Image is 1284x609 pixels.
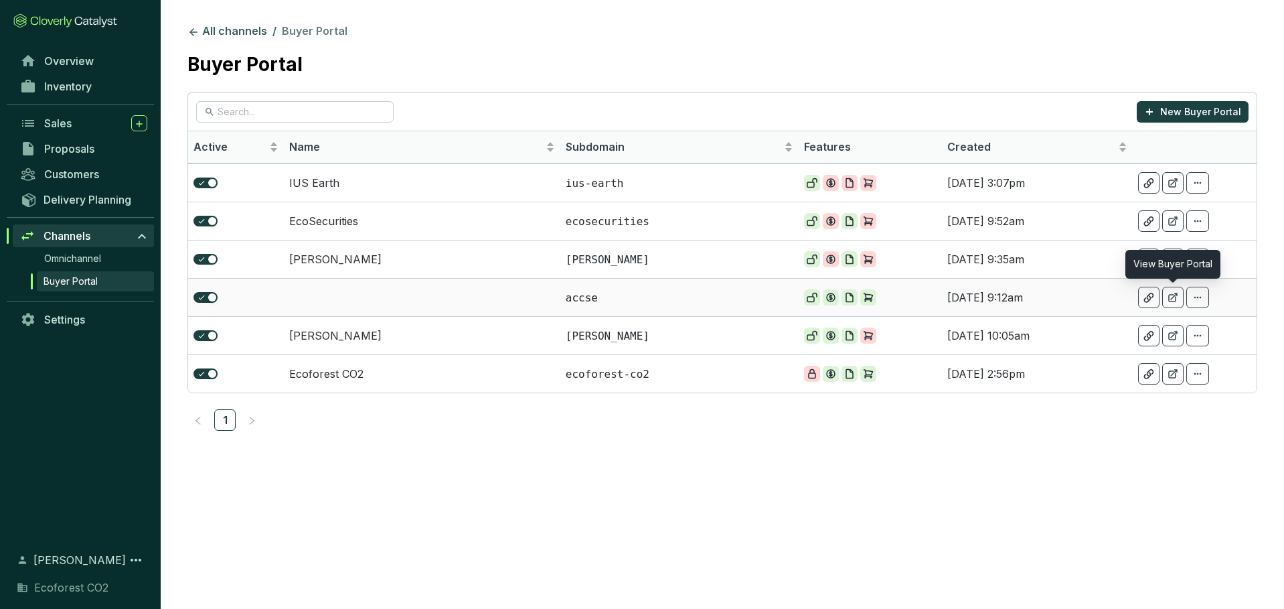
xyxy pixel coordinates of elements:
[187,409,209,431] button: left
[13,224,154,247] a: Channels
[566,176,793,191] p: ius-earth
[560,131,799,164] th: Subdomain
[799,131,942,164] th: Features
[185,24,270,40] a: All channels
[218,105,374,119] input: Search...
[44,275,98,288] span: Buyer Portal
[44,117,72,130] span: Sales
[942,131,1133,164] th: Created
[284,354,560,393] td: Ecoforest CO2
[44,252,101,265] span: Omnichannel
[193,416,203,425] span: left
[44,142,94,155] span: Proposals
[37,271,154,291] a: Buyer Portal
[1137,101,1249,123] button: New Buyer Portal
[44,167,99,181] span: Customers
[13,75,154,98] a: Inventory
[942,163,1133,202] td: [DATE] 3:07pm
[284,202,560,240] td: EcoSecurities
[187,409,209,431] li: Previous Page
[947,140,1115,155] span: Created
[193,140,266,155] span: Active
[566,140,781,155] span: Subdomain
[241,409,262,431] button: right
[566,329,793,344] p: [PERSON_NAME]
[44,54,94,68] span: Overview
[282,24,347,38] span: Buyer Portal
[34,580,108,596] span: Ecoforest CO2
[13,112,154,135] a: Sales
[1125,250,1220,279] div: View Buyer Portal
[44,80,92,93] span: Inventory
[13,137,154,160] a: Proposals
[284,131,560,164] th: Name
[284,316,560,354] td: [PERSON_NAME]
[942,354,1133,393] td: [DATE] 2:56pm
[13,163,154,186] a: Customers
[247,416,256,425] span: right
[13,188,154,210] a: Delivery Planning
[284,163,560,202] td: IUS Earth
[289,140,543,155] span: Name
[241,409,262,431] li: Next Page
[566,367,793,382] p: ecoforest-co2
[942,316,1133,354] td: [DATE] 10:05am
[13,308,154,331] a: Settings
[37,249,154,269] a: Omnichannel
[272,24,276,40] li: /
[188,131,284,164] th: Active
[33,552,126,568] span: [PERSON_NAME]
[214,409,236,431] li: 1
[566,214,793,229] p: ecosecurities
[566,291,793,306] p: accse
[187,54,303,76] h1: Buyer Portal
[13,50,154,72] a: Overview
[44,193,131,206] span: Delivery Planning
[44,229,90,243] span: Channels
[942,278,1133,316] td: [DATE] 9:12am
[1160,105,1241,119] p: New Buyer Portal
[942,202,1133,240] td: [DATE] 9:52am
[942,240,1133,278] td: [DATE] 9:35am
[566,253,793,267] p: [PERSON_NAME]
[284,240,560,278] td: [PERSON_NAME]
[44,313,85,326] span: Settings
[215,410,235,430] a: 1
